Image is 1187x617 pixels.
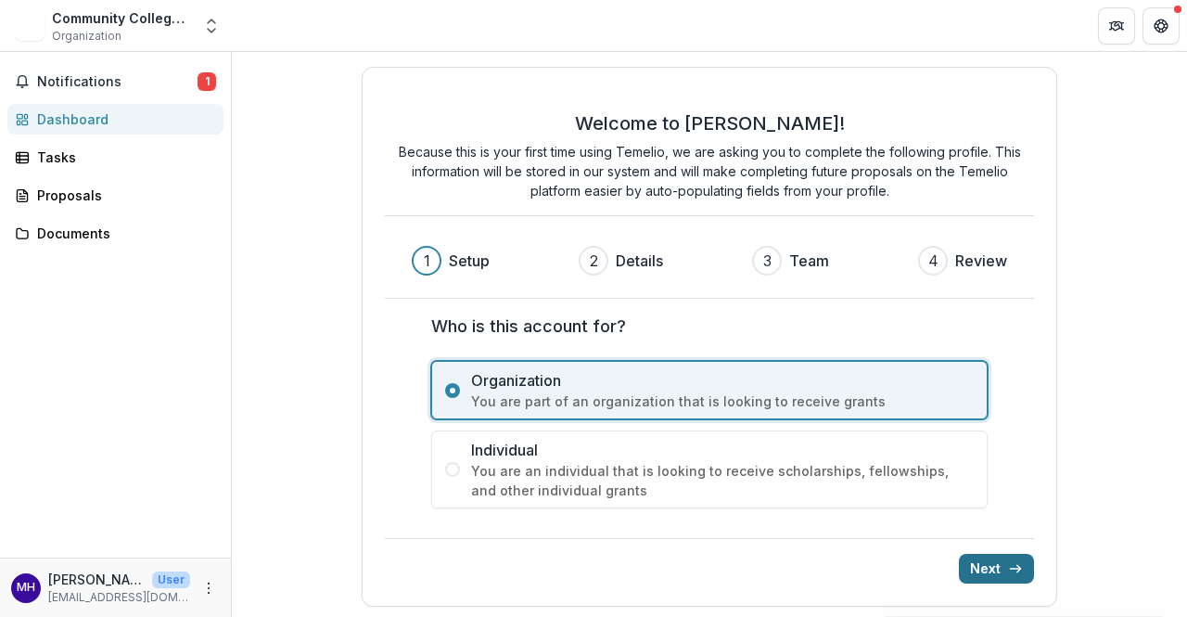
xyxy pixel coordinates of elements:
[37,148,209,167] div: Tasks
[471,369,974,392] span: Organization
[52,8,191,28] div: Community College Research Center at [GEOGRAPHIC_DATA]
[590,250,598,272] div: 2
[7,104,223,135] a: Dashboard
[37,186,209,205] div: Proposals
[959,554,1034,584] button: Next
[616,250,663,272] h3: Details
[763,250,772,272] div: 3
[37,74,198,90] span: Notifications
[955,250,1007,272] h3: Review
[424,250,430,272] div: 1
[48,570,145,589] p: [PERSON_NAME]
[789,250,829,272] h3: Team
[928,250,938,272] div: 4
[198,7,224,45] button: Open entity switcher
[48,589,190,606] p: [EMAIL_ADDRESS][DOMAIN_NAME]
[152,572,190,588] p: User
[1142,7,1180,45] button: Get Help
[471,392,974,411] span: You are part of an organization that is looking to receive grants
[198,577,220,599] button: More
[471,439,974,461] span: Individual
[449,250,490,272] h3: Setup
[412,246,1007,276] div: Progress
[431,314,976,339] label: Who is this account for?
[7,180,223,211] a: Proposals
[7,67,223,96] button: Notifications1
[1098,7,1135,45] button: Partners
[7,142,223,173] a: Tasks
[198,72,216,91] span: 1
[17,582,35,594] div: Melissa Herman
[52,28,121,45] span: Organization
[385,142,1034,200] p: Because this is your first time using Temelio, we are asking you to complete the following profil...
[37,224,209,243] div: Documents
[15,11,45,41] img: Community College Research Center at Teachers College
[471,461,974,500] span: You are an individual that is looking to receive scholarships, fellowships, and other individual ...
[37,109,209,129] div: Dashboard
[575,112,845,135] h2: Welcome to [PERSON_NAME]!
[7,218,223,249] a: Documents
